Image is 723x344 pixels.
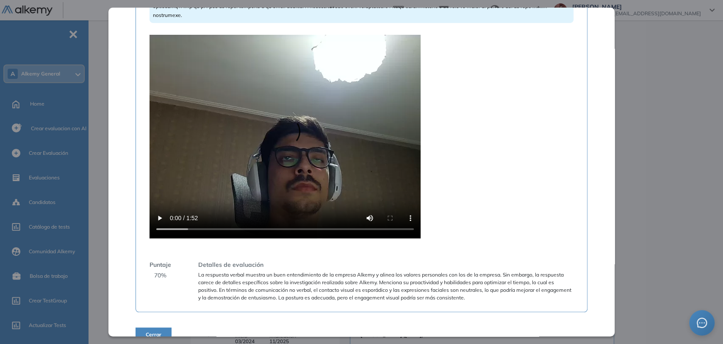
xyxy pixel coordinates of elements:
[136,327,172,342] button: Cerrar
[697,318,707,328] span: message
[198,260,263,269] span: Detalles de evaluación
[150,260,171,269] span: Puntaje
[154,271,166,280] span: 70 %
[198,271,573,302] span: La respuesta verbal muestra un buen entendimiento de la empresa Alkemy y alinea los valores perso...
[146,331,161,338] span: Cerrar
